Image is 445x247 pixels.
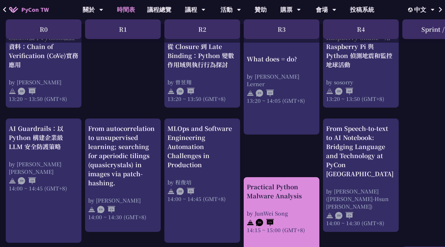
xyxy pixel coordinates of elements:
[167,195,237,203] div: 14:00 ~ 14:45 (GMT+8)
[247,219,254,226] img: svg+xml;base64,PHN2ZyB4bWxucz0iaHR0cDovL3d3dy53My5vcmcvMjAwMC9zdmciIHdpZHRoPSIyNCIgaGVpZ2h0PSIyNC...
[176,88,195,95] img: ZHZH.38617ef.svg
[167,78,237,86] div: by 曾昱翔
[88,197,158,204] div: by [PERSON_NAME]
[167,178,237,186] div: by 程俊培
[335,212,353,219] img: ZHEN.371966e.svg
[88,124,158,227] a: From autocorrelation to unsupervised learning; searching for aperiodic tilings (quasicrystals) in...
[9,177,16,184] img: svg+xml;base64,PHN2ZyB4bWxucz0iaHR0cDovL3d3dy53My5vcmcvMjAwMC9zdmciIHdpZHRoPSIyNCIgaGVpZ2h0PSIyNC...
[247,33,316,129] a: What does = do? by [PERSON_NAME] Lerner 13:20 ~ 14:05 (GMT+8)
[9,7,18,13] img: Home icon of PyCon TW 2025
[167,124,237,238] a: MLOps and Software Engineering Automation Challenges in Production by 程俊培 14:00 ~ 14:45 (GMT+8)
[9,124,78,151] div: AI Guardrails：以 Python 構建企業級 LLM 安全防護策略
[256,89,274,97] img: ENEN.5a408d1.svg
[326,95,396,102] div: 13:20 ~ 13:50 (GMT+8)
[167,33,237,102] a: 從 Closure 到 Late Binding：Python 變數作用域與執行行為探討 by 曾昱翔 13:20 ~ 13:50 (GMT+8)
[18,177,36,184] img: ZHZH.38617ef.svg
[9,88,16,95] img: svg+xml;base64,PHN2ZyB4bWxucz0iaHR0cDovL3d3dy53My5vcmcvMjAwMC9zdmciIHdpZHRoPSIyNCIgaGVpZ2h0PSIyNC...
[326,187,396,210] div: by [PERSON_NAME]([PERSON_NAME]-Hsun [PERSON_NAME])
[18,88,36,95] img: ZHEN.371966e.svg
[167,88,175,95] img: svg+xml;base64,PHN2ZyB4bWxucz0iaHR0cDovL3d3dy53My5vcmcvMjAwMC9zdmciIHdpZHRoPSIyNCIgaGVpZ2h0PSIyNC...
[326,124,396,178] div: From Speech-to-text to AI Notebook: Bridging Language and Technology at PyCon [GEOGRAPHIC_DATA]
[247,226,316,234] div: 14:15 ~ 15:00 (GMT+8)
[3,2,55,17] a: PyCon TW
[21,5,49,14] span: PyCon TW
[9,78,78,86] div: by [PERSON_NAME]
[244,19,319,39] div: R3
[326,88,333,95] img: svg+xml;base64,PHN2ZyB4bWxucz0iaHR0cDovL3d3dy53My5vcmcvMjAwMC9zdmciIHdpZHRoPSIyNCIgaGVpZ2h0PSIyNC...
[326,219,396,227] div: 14:00 ~ 14:30 (GMT+8)
[9,160,78,175] div: by [PERSON_NAME] [PERSON_NAME]
[326,124,396,227] a: From Speech-to-text to AI Notebook: Bridging Language and Technology at PyCon [GEOGRAPHIC_DATA] b...
[326,33,396,69] div: Raspberry Shake - 用 Raspberry Pi 與 Python 偵測地震和監控地球活動
[326,212,333,219] img: svg+xml;base64,PHN2ZyB4bWxucz0iaHR0cDovL3d3dy53My5vcmcvMjAwMC9zdmciIHdpZHRoPSIyNCIgaGVpZ2h0PSIyNC...
[6,19,81,39] div: R0
[408,8,414,12] img: Locale Icon
[9,33,78,69] div: 以LLM攜手Python驗證資料：Chain of Verification (CoVe)實務應用
[247,73,316,88] div: by [PERSON_NAME] Lerner
[9,95,78,102] div: 13:20 ~ 13:50 (GMT+8)
[85,19,161,39] div: R1
[167,42,237,69] div: 從 Closure 到 Late Binding：Python 變數作用域與執行行為探討
[88,206,95,213] img: svg+xml;base64,PHN2ZyB4bWxucz0iaHR0cDovL3d3dy53My5vcmcvMjAwMC9zdmciIHdpZHRoPSIyNCIgaGVpZ2h0PSIyNC...
[97,206,115,213] img: ENEN.5a408d1.svg
[167,124,237,169] div: MLOps and Software Engineering Automation Challenges in Production
[247,97,316,104] div: 13:20 ~ 14:05 (GMT+8)
[335,88,353,95] img: ZHZH.38617ef.svg
[88,213,158,221] div: 14:00 ~ 14:30 (GMT+8)
[167,188,175,195] img: svg+xml;base64,PHN2ZyB4bWxucz0iaHR0cDovL3d3dy53My5vcmcvMjAwMC9zdmciIHdpZHRoPSIyNCIgaGVpZ2h0PSIyNC...
[164,19,240,39] div: R2
[167,95,237,102] div: 13:20 ~ 13:50 (GMT+8)
[326,33,396,102] a: Raspberry Shake - 用 Raspberry Pi 與 Python 偵測地震和監控地球活動 by sosorry 13:20 ~ 13:50 (GMT+8)
[247,210,316,217] div: by JunWei Song
[9,124,78,238] a: AI Guardrails：以 Python 構建企業級 LLM 安全防護策略 by [PERSON_NAME] [PERSON_NAME] 14:00 ~ 14:45 (GMT+8)
[256,219,274,226] img: ZHEN.371966e.svg
[326,78,396,86] div: by sosorry
[176,188,195,195] img: ZHEN.371966e.svg
[88,124,158,187] div: From autocorrelation to unsupervised learning; searching for aperiodic tilings (quasicrystals) in...
[247,182,316,200] div: Practical Python Malware Analysis
[323,19,399,39] div: R4
[9,33,78,102] a: 以LLM攜手Python驗證資料：Chain of Verification (CoVe)實務應用 by [PERSON_NAME] 13:20 ~ 13:50 (GMT+8)
[247,54,316,63] div: What does = do?
[247,89,254,97] img: svg+xml;base64,PHN2ZyB4bWxucz0iaHR0cDovL3d3dy53My5vcmcvMjAwMC9zdmciIHdpZHRoPSIyNCIgaGVpZ2h0PSIyNC...
[9,184,78,192] div: 14:00 ~ 14:45 (GMT+8)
